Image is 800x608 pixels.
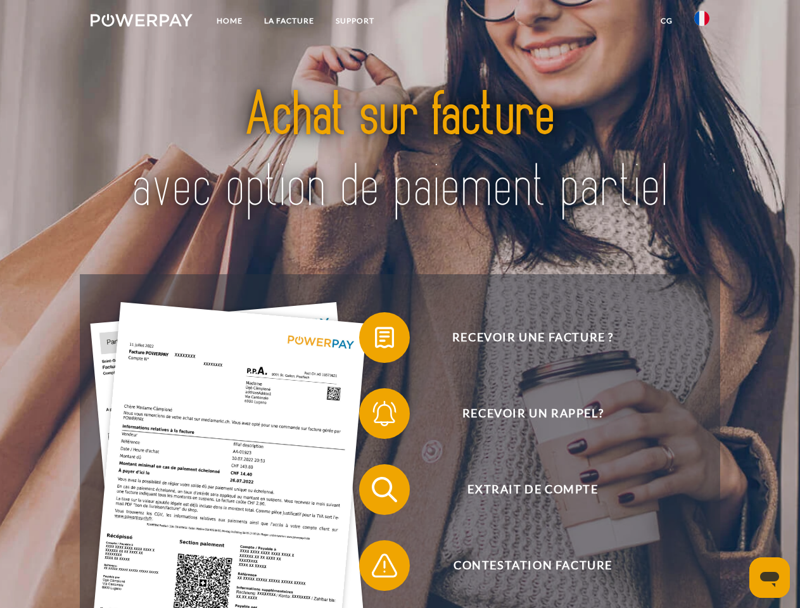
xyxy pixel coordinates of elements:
img: qb_warning.svg [369,550,400,581]
a: Home [206,9,253,32]
img: title-powerpay_fr.svg [121,61,679,243]
button: Recevoir un rappel? [359,388,689,439]
img: qb_search.svg [369,474,400,505]
img: logo-powerpay-white.svg [91,14,193,27]
iframe: Bouton de lancement de la fenêtre de messagerie [749,557,790,598]
img: qb_bill.svg [369,322,400,353]
img: qb_bell.svg [369,398,400,429]
a: Support [325,9,385,32]
button: Recevoir une facture ? [359,312,689,363]
button: Extrait de compte [359,464,689,515]
span: Contestation Facture [378,540,688,591]
img: fr [694,11,709,26]
span: Extrait de compte [378,464,688,515]
span: Recevoir un rappel? [378,388,688,439]
a: LA FACTURE [253,9,325,32]
button: Contestation Facture [359,540,689,591]
span: Recevoir une facture ? [378,312,688,363]
a: CG [650,9,683,32]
